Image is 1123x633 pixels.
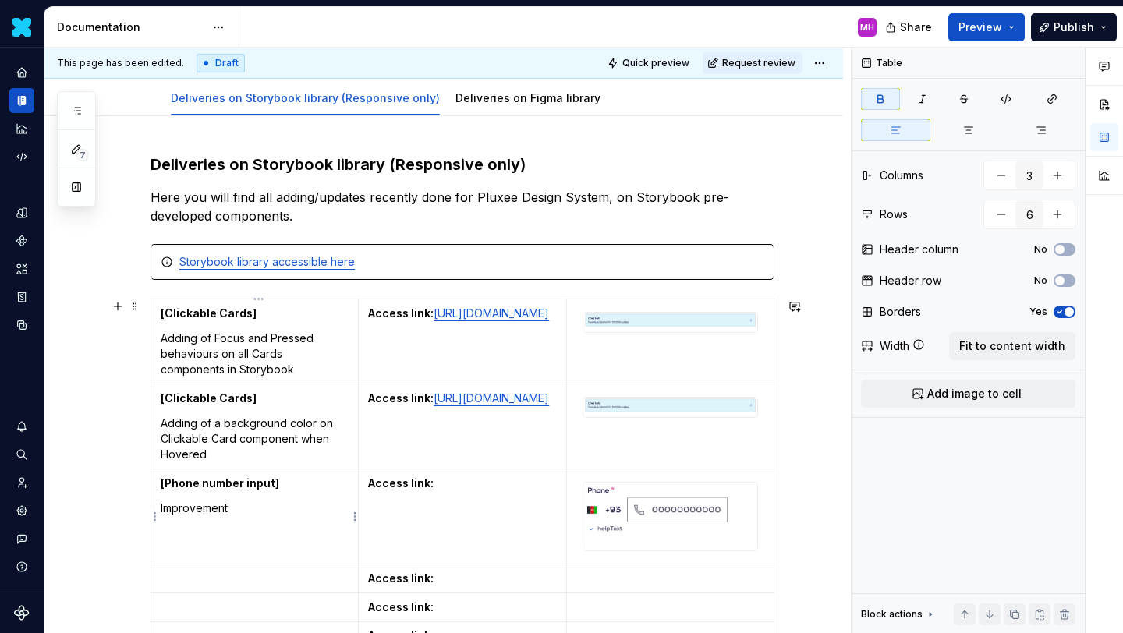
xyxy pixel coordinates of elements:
[151,188,774,225] p: Here you will find all adding/updates recently done for Pluxee Design System, on Storybook pre-de...
[948,13,1025,41] button: Preview
[368,600,434,614] strong: Access link:
[165,81,446,114] div: Deliveries on Storybook library (Responsive only)
[9,526,34,551] button: Contact support
[703,52,802,74] button: Request review
[9,470,34,495] a: Invite team
[1054,19,1094,35] span: Publish
[57,19,204,35] div: Documentation
[958,19,1002,35] span: Preview
[860,21,874,34] div: MH
[603,52,696,74] button: Quick preview
[583,313,757,332] img: f294ad2a-1565-48bd-8ae1-325e48bec42c.png
[368,306,434,320] strong: Access link:
[9,116,34,141] a: Analytics
[455,91,600,104] a: Deliveries on Figma library
[9,498,34,523] a: Settings
[151,155,526,174] strong: Deliveries on Storybook library (Responsive only)
[877,13,942,41] button: Share
[449,81,607,114] div: Deliveries on Figma library
[1034,243,1047,256] label: No
[861,380,1075,408] button: Add image to cell
[9,256,34,281] a: Assets
[861,608,923,621] div: Block actions
[9,60,34,85] a: Home
[9,442,34,467] button: Search ⌘K
[161,416,349,462] p: Adding of a background color on Clickable Card component when Hovered
[9,144,34,169] a: Code automation
[161,331,349,377] p: Adding of Focus and Pressed behaviours on all Cards components in Storybook
[12,18,31,37] img: 8442b5b3-d95e-456d-8131-d61e917d6403.png
[179,255,355,268] a: Storybook library accessible here
[76,149,89,161] span: 7
[949,332,1075,360] button: Fit to content width
[1031,13,1117,41] button: Publish
[880,338,909,354] div: Width
[880,242,958,257] div: Header column
[434,391,549,405] a: [URL][DOMAIN_NAME]
[722,57,795,69] span: Request review
[368,476,434,490] strong: Access link:
[9,88,34,113] a: Documentation
[57,57,184,69] span: This page has been edited.
[434,306,549,320] a: [URL][DOMAIN_NAME]
[14,605,30,621] svg: Supernova Logo
[161,476,279,490] strong: [Phone number input]
[161,500,349,516] p: Improvement
[9,228,34,253] a: Components
[583,398,757,417] img: f294ad2a-1565-48bd-8ae1-325e48bec42c.png
[927,386,1022,401] span: Add image to cell
[1029,306,1047,318] label: Yes
[900,19,932,35] span: Share
[368,571,434,585] strong: Access link:
[161,391,257,405] strong: [Clickable Cards]
[880,207,908,222] div: Rows
[1034,274,1047,287] label: No
[197,54,245,72] div: Draft
[880,273,941,288] div: Header row
[9,313,34,338] a: Data sources
[368,391,434,405] strong: Access link:
[9,200,34,225] a: Design tokens
[959,338,1065,354] span: Fit to content width
[880,304,921,320] div: Borders
[880,168,923,183] div: Columns
[861,603,937,625] div: Block actions
[622,57,689,69] span: Quick preview
[583,483,757,550] img: 096bb3d0-a884-4deb-aa77-b49ec2a74032.png
[171,91,440,104] a: Deliveries on Storybook library (Responsive only)
[161,306,257,320] strong: [Clickable Cards]
[9,414,34,439] button: Notifications
[9,285,34,309] a: Storybook stories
